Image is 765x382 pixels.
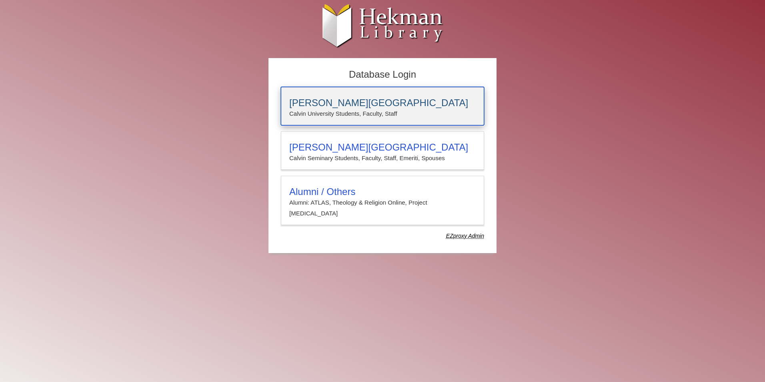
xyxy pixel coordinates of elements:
summary: Alumni / OthersAlumni: ATLAS, Theology & Religion Online, Project [MEDICAL_DATA] [289,186,476,219]
h3: Alumni / Others [289,186,476,197]
h3: [PERSON_NAME][GEOGRAPHIC_DATA] [289,97,476,109]
h2: Database Login [277,66,488,83]
h3: [PERSON_NAME][GEOGRAPHIC_DATA] [289,142,476,153]
p: Calvin Seminary Students, Faculty, Staff, Emeriti, Spouses [289,153,476,163]
a: [PERSON_NAME][GEOGRAPHIC_DATA]Calvin Seminary Students, Faculty, Staff, Emeriti, Spouses [281,131,484,170]
a: [PERSON_NAME][GEOGRAPHIC_DATA]Calvin University Students, Faculty, Staff [281,87,484,125]
p: Alumni: ATLAS, Theology & Religion Online, Project [MEDICAL_DATA] [289,197,476,219]
dfn: Use Alumni login [446,233,484,239]
p: Calvin University Students, Faculty, Staff [289,109,476,119]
